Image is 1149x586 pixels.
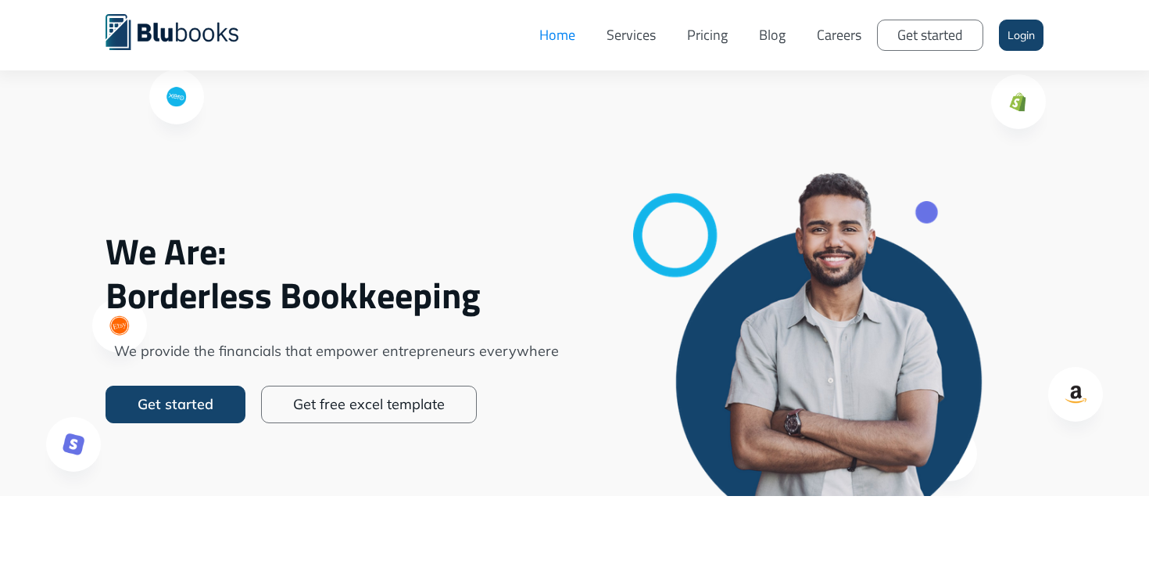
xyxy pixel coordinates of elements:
a: Pricing [671,12,743,59]
a: Get free excel template [261,386,477,423]
a: Services [591,12,671,59]
a: Login [999,20,1043,51]
a: Get started [877,20,983,51]
a: Blog [743,12,801,59]
a: Home [524,12,591,59]
span: We provide the financials that empower entrepreneurs everywhere [106,340,567,362]
a: Get started [106,386,245,423]
a: home [106,12,262,50]
a: Careers [801,12,877,59]
span: Borderless Bookkeeping [106,273,567,317]
span: We Are: [106,229,567,273]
